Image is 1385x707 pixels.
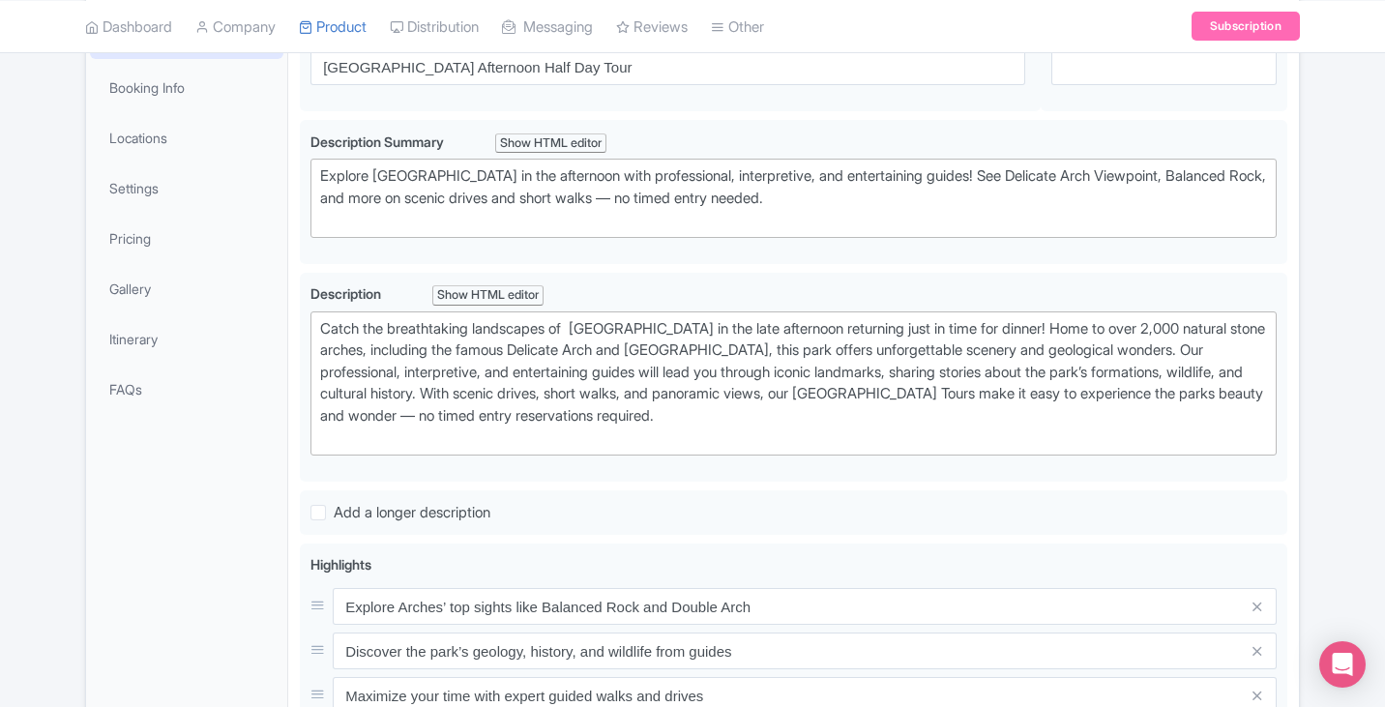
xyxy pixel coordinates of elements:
span: Add a longer description [334,503,490,521]
a: Itinerary [90,317,283,361]
a: Booking Info [90,66,283,109]
a: FAQs [90,368,283,411]
span: Highlights [310,556,371,573]
div: Show HTML editor [432,285,544,306]
div: Open Intercom Messenger [1319,641,1366,688]
span: Description Summary [310,133,447,150]
a: Pricing [90,217,283,260]
a: Locations [90,116,283,160]
a: Gallery [90,267,283,310]
a: Subscription [1192,12,1300,41]
div: Explore [GEOGRAPHIC_DATA] in the afternoon with professional, interpretive, and entertaining guid... [320,165,1267,231]
a: Settings [90,166,283,210]
span: Description [310,285,384,302]
div: Catch the breathtaking landscapes of [GEOGRAPHIC_DATA] in the late afternoon returning just in ti... [320,318,1267,449]
div: Show HTML editor [495,133,606,154]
